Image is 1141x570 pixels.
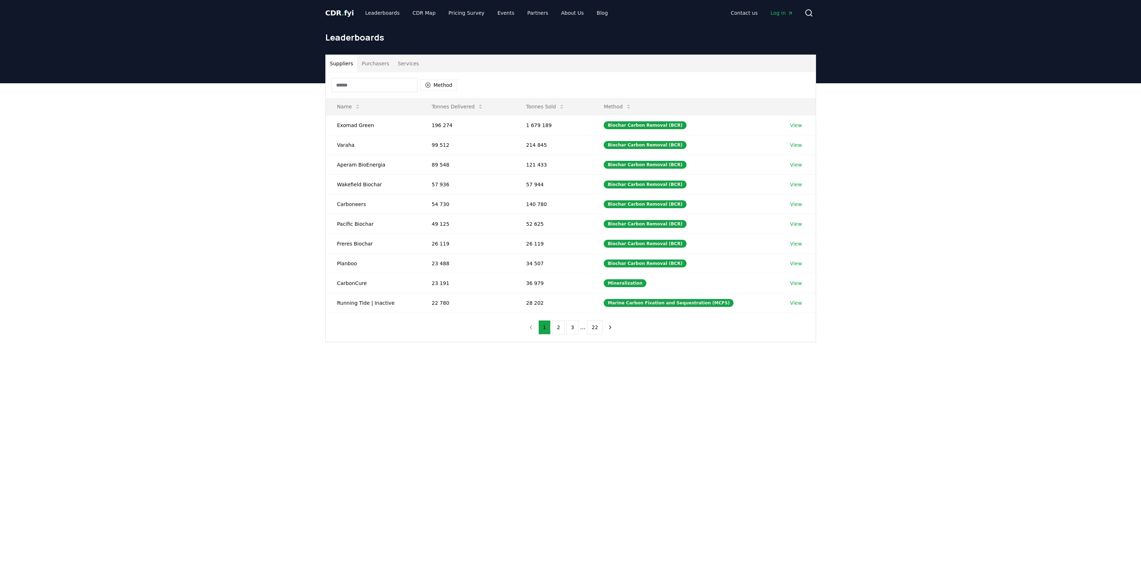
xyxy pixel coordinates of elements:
[522,6,554,19] a: Partners
[604,240,686,248] div: Biochar Carbon Removal (BCR)
[341,9,344,17] span: .
[492,6,520,19] a: Events
[326,115,420,135] td: Exomad Green
[604,141,686,149] div: Biochar Carbon Removal (BCR)
[604,320,616,335] button: next page
[790,260,802,267] a: View
[515,115,593,135] td: 1 679 189
[420,293,515,313] td: 22 780
[587,320,603,335] button: 22
[770,9,793,17] span: Log in
[515,234,593,253] td: 26 119
[326,55,358,72] button: Suppliers
[326,214,420,234] td: Pacific Biochar
[325,9,354,17] span: CDR fyi
[443,6,490,19] a: Pricing Survey
[420,234,515,253] td: 26 119
[515,214,593,234] td: 52 625
[420,253,515,273] td: 23 488
[604,161,686,169] div: Biochar Carbon Removal (BCR)
[359,6,613,19] nav: Main
[555,6,589,19] a: About Us
[331,99,366,114] button: Name
[420,273,515,293] td: 23 191
[580,323,585,332] li: ...
[326,194,420,214] td: Carboneers
[515,174,593,194] td: 57 944
[407,6,441,19] a: CDR Map
[790,201,802,208] a: View
[790,220,802,228] a: View
[393,55,423,72] button: Services
[325,32,816,43] h1: Leaderboards
[357,55,393,72] button: Purchasers
[359,6,405,19] a: Leaderboards
[604,299,734,307] div: Marine Carbon Fixation and Sequestration (MCFS)
[604,279,646,287] div: Mineralization
[420,135,515,155] td: 99 512
[326,135,420,155] td: Varaha
[604,121,686,129] div: Biochar Carbon Removal (BCR)
[515,135,593,155] td: 214 845
[326,234,420,253] td: Freres Biochar
[326,293,420,313] td: Running Tide | Inactive
[790,122,802,129] a: View
[604,200,686,208] div: Biochar Carbon Removal (BCR)
[420,115,515,135] td: 196 274
[598,99,637,114] button: Method
[325,8,354,18] a: CDR.fyi
[420,155,515,174] td: 89 548
[604,220,686,228] div: Biochar Carbon Removal (BCR)
[790,240,802,247] a: View
[790,280,802,287] a: View
[515,293,593,313] td: 28 202
[604,181,686,188] div: Biochar Carbon Removal (BCR)
[765,6,798,19] a: Log in
[326,273,420,293] td: CarbonCure
[591,6,614,19] a: Blog
[790,299,802,307] a: View
[790,181,802,188] a: View
[604,260,686,267] div: Biochar Carbon Removal (BCR)
[420,174,515,194] td: 57 936
[725,6,798,19] nav: Main
[790,161,802,168] a: View
[426,99,489,114] button: Tonnes Delivered
[420,214,515,234] td: 49 125
[520,99,570,114] button: Tonnes Sold
[420,194,515,214] td: 54 730
[515,155,593,174] td: 121 433
[420,79,457,91] button: Method
[515,273,593,293] td: 36 979
[515,253,593,273] td: 34 507
[326,155,420,174] td: Aperam BioEnergia
[566,320,579,335] button: 3
[538,320,551,335] button: 1
[725,6,763,19] a: Contact us
[515,194,593,214] td: 140 780
[552,320,565,335] button: 2
[790,141,802,149] a: View
[326,174,420,194] td: Wakefield Biochar
[326,253,420,273] td: Planboo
